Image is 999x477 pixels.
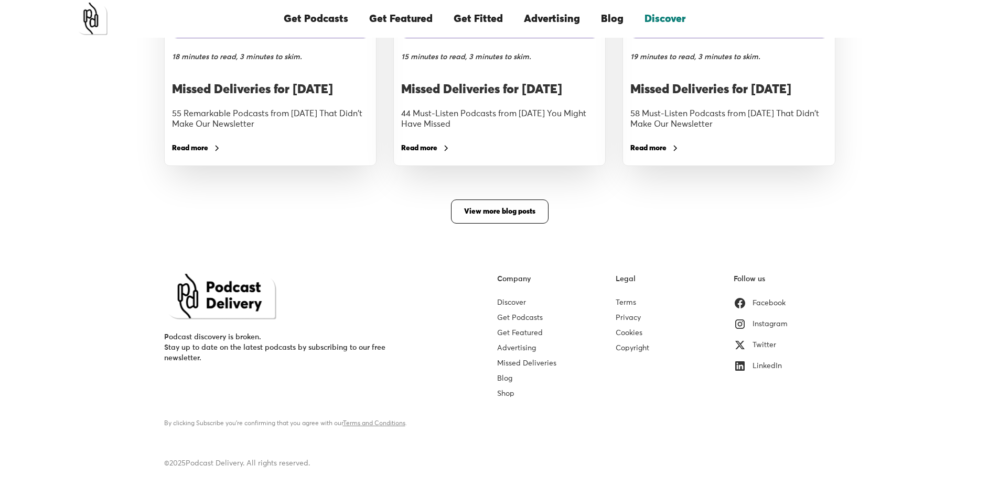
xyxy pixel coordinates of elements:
a: Get Fitted [443,1,513,37]
a: Missed Deliveries [497,360,556,367]
h3: Missed Deliveries for [DATE] [172,81,369,99]
a: View more blog posts [451,199,549,224]
div: © Podcast Delivery. All rights reserved. [164,458,835,469]
div: By clicking Subscribe you're confirming that you agree with our . [164,418,417,429]
a: Advertising [513,1,590,37]
a: Privacy [616,314,641,321]
div: 55 Remarkable Podcasts from [DATE] That Didn't Make Our Newsletter [172,108,369,129]
div: 18 minutes to read, 3 minutes to skim. [172,53,302,61]
div: Follow us [734,274,765,284]
a: Shop [497,390,514,397]
a: Blog [590,1,634,37]
h3: Missed Deliveries for [DATE] [630,81,827,99]
div: Instagram [753,319,788,329]
div: Twitter [753,340,776,350]
div: Facebook [753,298,786,308]
a: Blog [497,375,512,382]
div: 58 Must-Listen Podcasts from [DATE] That Didn't Make Our Newsletter [630,108,827,129]
div: Read more [172,145,208,152]
div: Podcast discovery is broken. Stay up to date on the latest podcasts by subscribing to our free ne... [164,332,417,363]
a: Get Podcasts [497,314,543,321]
div: Read more [401,145,437,152]
a: Instagram [734,314,788,335]
a: Cookies [616,329,642,337]
a: Copyright [616,345,649,352]
form: Email Form [164,380,417,429]
div: 19 minutes to read, 3 minutes to skim. [630,53,760,61]
span: 2025 [169,460,186,467]
a: LinkedIn [734,356,782,376]
a: Terms and Conditions [343,420,405,427]
div: LinkedIn [753,361,782,371]
div: 44 Must-Listen Podcasts from [DATE] You Might Have Missed [401,108,598,129]
a: Get Featured [497,329,543,337]
a: Get Featured [359,1,443,37]
a: Discover [497,299,526,306]
a: Get Podcasts [273,1,359,37]
a: Facebook [734,293,786,314]
h3: Missed Deliveries for [DATE] [401,81,598,99]
a: Advertising [497,345,536,352]
div: Read more [630,145,667,152]
div: 15 minutes to read, 3 minutes to skim. [401,53,531,61]
a: Discover [634,1,696,37]
a: Terms [616,299,636,306]
a: Twitter [734,335,776,356]
div: Legal [616,274,636,284]
div: Company [497,274,531,284]
a: home [75,3,108,35]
